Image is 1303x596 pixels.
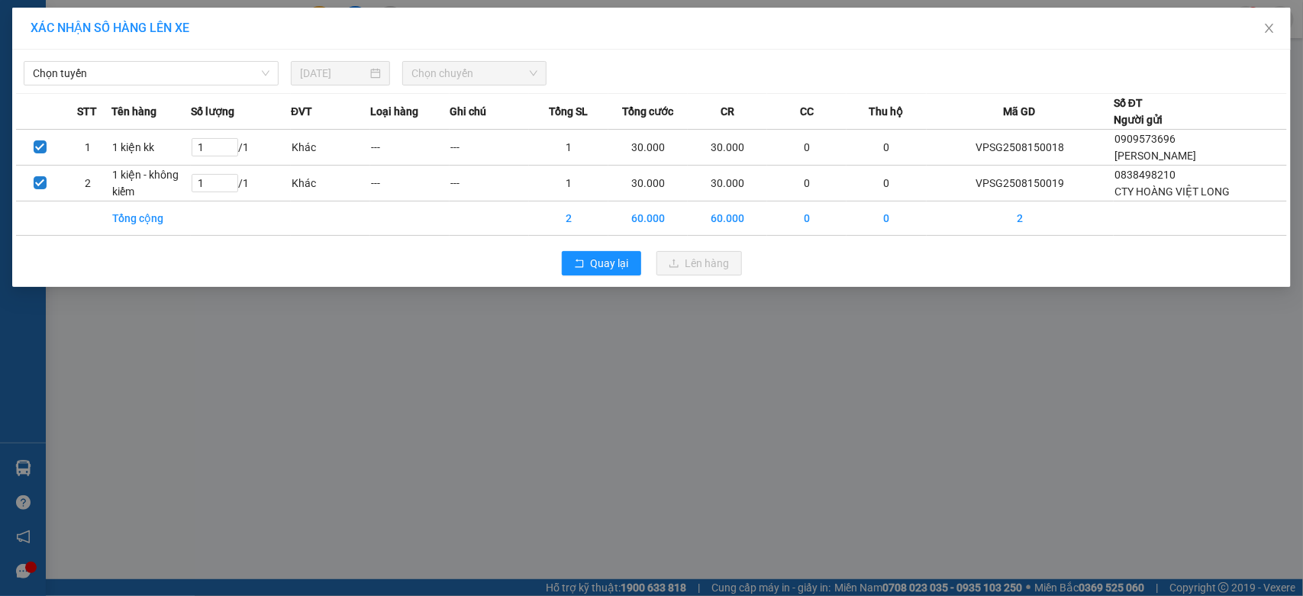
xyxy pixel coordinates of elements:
span: XÁC NHẬN SỐ HÀNG LÊN XE [31,21,189,35]
span: Chọn chuyến [411,62,537,85]
span: Tổng SL [549,103,588,120]
span: CTY HOÀNG VIỆT LONG [1114,185,1230,198]
span: Số lượng [191,103,234,120]
button: uploadLên hàng [656,251,742,275]
td: 30.000 [688,130,767,166]
td: 60.000 [608,201,688,236]
td: --- [450,130,529,166]
td: Tổng cộng [111,201,191,236]
span: close [1263,22,1276,34]
span: ĐVT [291,103,312,120]
td: 2 [529,201,608,236]
span: STT [77,103,97,120]
input: 15/08/2025 [300,65,367,82]
td: 0 [847,166,926,201]
span: 0838498210 [1114,169,1176,181]
td: 1 [63,130,111,166]
td: 1 kiện kk [111,130,191,166]
td: 1 [529,166,608,201]
span: Tên hàng [111,103,156,120]
span: Mã GD [1004,103,1036,120]
span: Tổng cước [622,103,673,120]
span: Chọn tuyến [33,62,269,85]
td: 0 [767,201,847,236]
td: 0 [767,166,847,201]
b: [PERSON_NAME] [88,10,216,29]
button: Close [1248,8,1291,50]
td: 0 [767,130,847,166]
span: CR [721,103,734,120]
img: logo.jpg [7,7,83,83]
td: 0 [847,201,926,236]
td: 30.000 [608,130,688,166]
td: 30.000 [608,166,688,201]
li: 1900 8181 [7,110,291,129]
td: 2 [63,166,111,201]
td: / 1 [191,130,291,166]
td: 2 [927,201,1114,236]
button: rollbackQuay lại [562,251,641,275]
td: 60.000 [688,201,767,236]
li: E11, Đường số 8, Khu dân cư Nông [GEOGRAPHIC_DATA], Kv.[GEOGRAPHIC_DATA], [GEOGRAPHIC_DATA] [7,34,291,111]
span: Ghi chú [450,103,486,120]
td: 0 [847,130,926,166]
td: --- [450,166,529,201]
span: Loại hàng [370,103,418,120]
span: Quay lại [591,255,629,272]
div: Số ĐT Người gửi [1114,95,1163,128]
td: 1 [529,130,608,166]
span: [PERSON_NAME] [1114,150,1196,162]
td: Khác [291,166,370,201]
td: VPSG2508150018 [927,130,1114,166]
td: --- [370,166,450,201]
span: CC [800,103,814,120]
td: 30.000 [688,166,767,201]
td: 1 kiện - không kiểm [111,166,191,201]
span: Thu hộ [869,103,904,120]
span: phone [7,113,19,125]
span: rollback [574,258,585,270]
td: Khác [291,130,370,166]
span: environment [88,37,100,49]
span: 0909573696 [1114,133,1176,145]
td: VPSG2508150019 [927,166,1114,201]
td: --- [370,130,450,166]
td: / 1 [191,166,291,201]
